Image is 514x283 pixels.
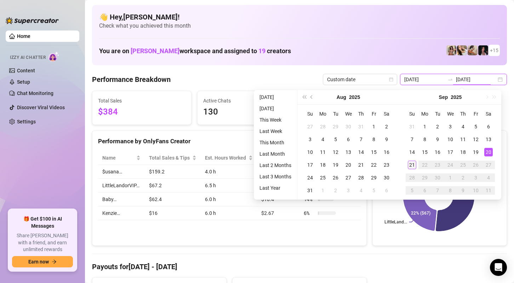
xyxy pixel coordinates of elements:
div: 31 [357,122,365,131]
th: Total Sales & Tips [145,151,201,165]
th: Su [406,107,418,120]
div: 22 [370,161,378,169]
td: 2025-09-28 [406,171,418,184]
div: 4 [319,135,327,144]
td: 2025-09-02 [431,120,444,133]
div: 20 [344,161,353,169]
td: 2025-08-05 [329,133,342,146]
div: 13 [484,135,493,144]
div: 28 [408,173,416,182]
li: Last 3 Months [257,172,294,181]
div: 6 [421,186,429,195]
div: 21 [357,161,365,169]
div: 2 [459,173,467,182]
td: 2025-10-04 [482,171,495,184]
td: 2025-08-02 [380,120,393,133]
div: 25 [459,161,467,169]
div: 22 [421,161,429,169]
div: 17 [446,148,455,156]
div: 30 [344,122,353,131]
text: LittleLand... [384,220,407,224]
td: 2025-08-13 [342,146,355,159]
td: $16 [145,206,201,220]
td: 2025-09-04 [457,120,469,133]
td: 2025-09-24 [444,159,457,171]
input: End date [456,76,496,83]
div: 7 [408,135,416,144]
td: 2025-09-03 [342,184,355,197]
td: 2025-09-29 [418,171,431,184]
td: $2.67 [257,206,299,220]
div: 3 [472,173,480,182]
td: 2025-09-09 [431,133,444,146]
div: 1 [446,173,455,182]
td: 2025-09-10 [444,133,457,146]
button: Choose a year [451,90,462,104]
th: Mo [316,107,329,120]
td: 2025-10-07 [431,184,444,197]
span: Earn now [28,259,49,265]
div: 9 [382,135,391,144]
li: This Week [257,116,294,124]
a: Home [17,33,30,39]
div: 11 [484,186,493,195]
div: 31 [306,186,314,195]
td: 2025-08-28 [355,171,367,184]
div: Est. Hours Worked [205,154,247,162]
li: [DATE] [257,104,294,113]
td: $10.4 [257,193,299,206]
div: 2 [382,122,391,131]
div: 8 [370,135,378,144]
img: Avry (@avryjennerfree) [457,45,467,55]
th: Tu [431,107,444,120]
td: $usana… [98,165,145,179]
div: 7 [433,186,442,195]
td: 2025-09-18 [457,146,469,159]
span: swap-right [447,77,453,82]
div: 24 [306,173,314,182]
span: Custom date [327,74,393,85]
td: 2025-09-06 [380,184,393,197]
td: Kenzie… [98,206,145,220]
td: 2025-10-03 [469,171,482,184]
span: 130 [203,105,291,119]
td: Baby… [98,193,145,206]
div: 25 [319,173,327,182]
div: 7 [357,135,365,144]
div: 8 [421,135,429,144]
text: $usana… [481,195,499,200]
td: 2025-08-29 [367,171,380,184]
div: 9 [433,135,442,144]
td: 2025-09-22 [418,159,431,171]
td: 2025-10-09 [457,184,469,197]
td: 2025-10-05 [406,184,418,197]
td: 2025-08-18 [316,159,329,171]
div: 1 [370,122,378,131]
td: 2025-08-24 [304,171,316,184]
div: 18 [459,148,467,156]
th: We [444,107,457,120]
li: Last Month [257,150,294,158]
div: 3 [344,186,353,195]
div: 6 [344,135,353,144]
div: 28 [357,173,365,182]
li: Last Week [257,127,294,135]
td: 6.0 h [201,206,257,220]
div: Open Intercom Messenger [490,259,507,276]
th: We [342,107,355,120]
th: Su [304,107,316,120]
li: Last 2 Months [257,161,294,170]
span: arrow-right [52,259,57,264]
div: 23 [433,161,442,169]
td: 2025-08-15 [367,146,380,159]
button: Previous month (PageUp) [308,90,316,104]
div: 29 [370,173,378,182]
td: 2025-09-15 [418,146,431,159]
div: 10 [472,186,480,195]
div: 12 [472,135,480,144]
div: 24 [446,161,455,169]
button: Choose a month [337,90,346,104]
div: 30 [382,173,391,182]
td: 2025-09-05 [367,184,380,197]
td: 2025-08-23 [380,159,393,171]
